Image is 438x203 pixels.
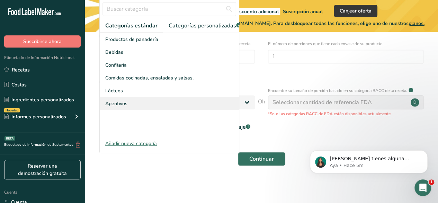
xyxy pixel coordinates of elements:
[258,98,265,105] font: Oh
[268,111,391,117] font: *Solo las categorías RACC de FDA están disponibles actualmente
[105,22,158,29] font: Categorías estándar
[105,140,157,147] font: Añadir nueva categoría
[6,108,18,112] font: Novedad
[114,20,409,27] font: Está usando la versión de demostración gratuita de [DOMAIN_NAME]. Para desbloquear todas las func...
[283,8,323,15] font: Suscripción anual
[268,41,384,46] font: El número de porciones que tiene cada envase de su producto.
[11,113,66,120] font: Informes personalizados
[238,152,285,166] button: Continuar
[105,75,194,81] font: Comidas cocinadas, ensaladas y salsas.
[409,20,424,27] font: planos.
[6,136,14,141] font: BETA
[214,8,279,15] font: 15 % de descuento adicional
[4,142,73,147] font: Etiquetado de Información de Suplementos
[105,36,158,43] font: Productos de panadería
[430,180,433,184] font: 1
[105,100,127,107] font: Aperitivos
[169,22,236,29] font: Categorías personalizadas
[4,189,17,195] font: Cuenta
[300,136,438,184] iframe: Mensaje de notificaciones del intercomunicador
[272,99,372,106] font: Seleccionar cantidad de referencia FDA
[105,49,123,56] font: Bebidas
[249,155,274,163] font: Continuar
[18,163,67,177] font: Reservar una demostración gratuita
[23,38,62,45] font: Suscribirse ahora
[11,82,27,88] font: Costas
[340,8,372,14] font: Canjear oferta
[105,62,127,68] font: Confitería
[268,88,407,93] font: Encuentre su tamaño de porción basado en su categoría RACC de la receta.
[414,179,431,196] iframe: Chat en vivo de Intercom
[105,87,123,94] font: Lácteos
[4,55,75,60] font: Etiquetado de Información Nutricional
[334,5,377,17] button: Canjear oferta
[11,96,74,103] font: Ingredientes personalizados
[102,2,236,16] input: Buscar categoría
[12,67,30,73] font: Recetas
[4,160,81,179] a: Reservar una demostración gratuita
[4,35,81,48] button: Suscribirse ahora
